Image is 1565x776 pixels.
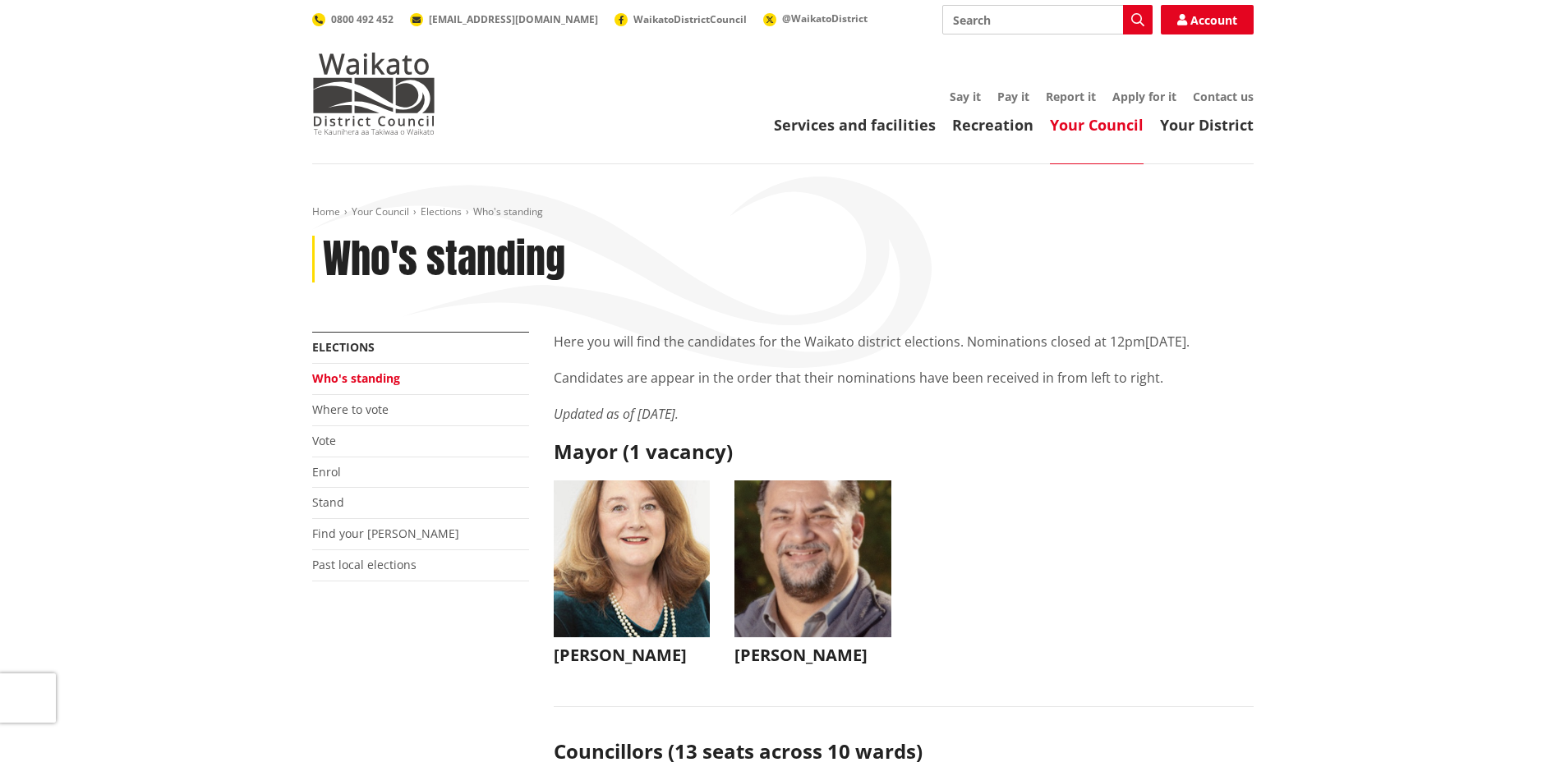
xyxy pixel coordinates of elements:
[554,405,679,423] em: Updated as of [DATE].
[312,526,459,541] a: Find your [PERSON_NAME]
[312,370,400,386] a: Who's standing
[774,115,936,135] a: Services and facilities
[1046,89,1096,104] a: Report it
[950,89,981,104] a: Say it
[312,433,336,448] a: Vote
[554,368,1254,388] p: Candidates are appear in the order that their nominations have been received in from left to right.
[1050,115,1144,135] a: Your Council
[614,12,747,26] a: WaikatoDistrictCouncil
[312,12,394,26] a: 0800 492 452
[942,5,1153,34] input: Search input
[763,11,868,25] a: @WaikatoDistrict
[473,204,543,218] span: Who's standing
[312,557,417,572] a: Past local elections
[997,89,1029,104] a: Pay it
[554,480,711,673] button: [PERSON_NAME]
[312,53,435,135] img: Waikato District Council - Te Kaunihera aa Takiwaa o Waikato
[734,645,891,665] h3: [PERSON_NAME]
[429,12,598,26] span: [EMAIL_ADDRESS][DOMAIN_NAME]
[1112,89,1176,104] a: Apply for it
[554,332,1254,351] p: Here you will find the candidates for the Waikato district elections. Nominations closed at 12pm[...
[633,12,747,26] span: WaikatoDistrictCouncil
[782,11,868,25] span: @WaikatoDistrict
[1161,5,1254,34] a: Account
[312,494,344,510] a: Stand
[352,204,409,218] a: Your Council
[312,402,389,417] a: Where to vote
[1193,89,1254,104] a: Contact us
[952,115,1033,135] a: Recreation
[312,204,340,218] a: Home
[410,12,598,26] a: [EMAIL_ADDRESS][DOMAIN_NAME]
[312,339,375,355] a: Elections
[554,438,733,465] strong: Mayor (1 vacancy)
[554,480,711,637] img: WO-M__CHURCH_J__UwGuY
[421,204,462,218] a: Elections
[312,464,341,480] a: Enrol
[734,480,891,637] img: WO-M__BECH_A__EWN4j
[554,645,711,665] h3: [PERSON_NAME]
[323,236,565,283] h1: Who's standing
[734,480,891,673] button: [PERSON_NAME]
[312,205,1254,219] nav: breadcrumb
[554,737,923,765] strong: Councillors (13 seats across 10 wards)
[1160,115,1254,135] a: Your District
[331,12,394,26] span: 0800 492 452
